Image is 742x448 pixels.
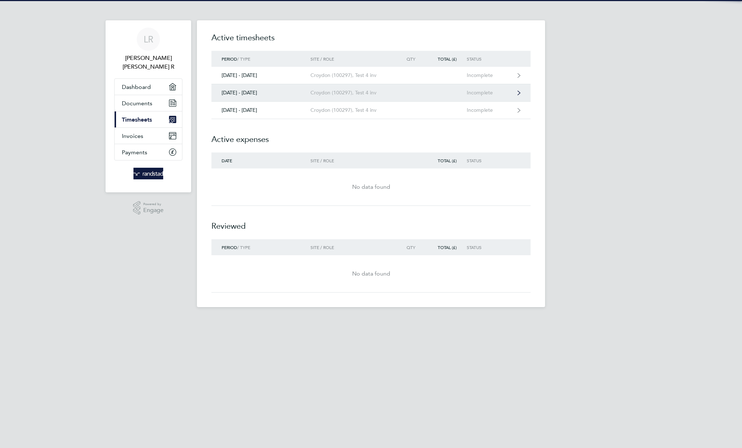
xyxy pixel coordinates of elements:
span: Invoices [122,133,143,139]
a: Invoices [115,128,182,144]
span: Powered by [143,201,164,207]
span: LR [144,34,153,44]
div: [DATE] - [DATE] [211,107,310,113]
div: Qty [393,56,425,61]
div: Incomplete [467,107,511,113]
div: Status [467,56,511,61]
div: / Type [211,56,310,61]
span: Period [222,56,237,62]
div: Status [467,245,511,250]
div: Croydon (100297), Test 4 inv [310,90,393,96]
div: Incomplete [467,90,511,96]
a: LR[PERSON_NAME] [PERSON_NAME] R [114,28,182,71]
a: Documents [115,95,182,111]
div: Total (£) [425,245,467,250]
div: Incomplete [467,72,511,78]
span: Timesheets [122,116,152,123]
span: Luke Oliver Oliver R [114,54,182,71]
div: [DATE] - [DATE] [211,72,310,78]
div: Site / Role [310,56,393,61]
div: Qty [393,245,425,250]
div: Total (£) [425,56,467,61]
a: [DATE] - [DATE]Croydon (100297), Test 4 invIncomplete [211,102,531,119]
a: [DATE] - [DATE]Croydon (100297), Test 4 invIncomplete [211,67,531,84]
span: Payments [122,149,147,156]
a: Go to home page [114,168,182,179]
div: / Type [211,245,310,250]
div: Site / Role [310,245,393,250]
h2: Reviewed [211,206,531,239]
h2: Active timesheets [211,32,531,51]
h2: Active expenses [211,119,531,152]
div: No data found [211,183,531,191]
div: No data found [211,269,531,278]
nav: Main navigation [106,20,191,192]
div: Site / Role [310,158,393,163]
span: Period [222,244,237,250]
a: Timesheets [115,111,182,127]
span: Engage [143,207,164,213]
div: Total (£) [425,158,467,163]
div: Croydon (100297), Test 4 inv [310,107,393,113]
a: Payments [115,144,182,160]
span: Dashboard [122,84,151,90]
div: [DATE] - [DATE] [211,90,310,96]
a: Powered byEngage [133,201,164,215]
div: Croydon (100297), Test 4 inv [310,72,393,78]
img: randstad-logo-retina.png [133,168,164,179]
div: Date [211,158,310,163]
div: Status [467,158,511,163]
a: [DATE] - [DATE]Croydon (100297), Test 4 invIncomplete [211,84,531,102]
span: Documents [122,100,152,107]
a: Dashboard [115,79,182,95]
